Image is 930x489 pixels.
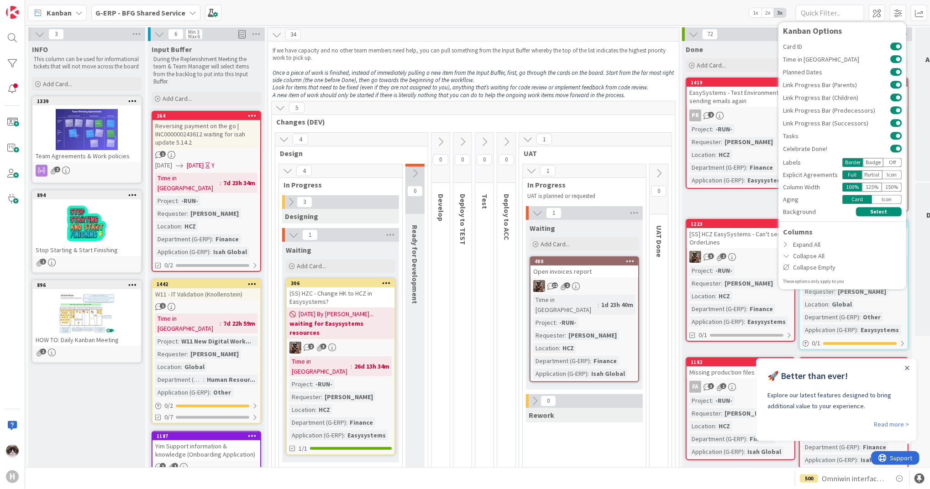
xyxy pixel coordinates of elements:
span: 3x [774,8,786,17]
span: : [187,208,188,218]
em: Once a piece of work is finished, instead of immediately pulling a new item from the Input Buffer... [273,69,675,84]
span: INFO [32,45,48,54]
span: Input Buffer [152,45,192,54]
div: Application (G-ERP) [803,455,857,465]
span: : [715,150,716,160]
div: 0/2 [152,400,260,411]
div: Department (G-ERP) [155,375,203,385]
div: These options only apply to you [783,278,902,285]
div: Department (G-ERP) [803,442,859,452]
div: [PERSON_NAME] [835,286,888,297]
div: -RUN- [713,265,735,276]
span: : [598,300,599,310]
span: 72 [702,29,718,40]
div: Requester [155,349,187,359]
div: 1182 [687,358,794,366]
div: [SS] HCZ EasySystems - Can't see OrderLines [687,228,794,248]
span: : [828,299,830,309]
span: : [181,362,182,372]
div: 1442W11 - IT Validation (Knollenstein) [152,280,260,300]
span: : [321,392,322,402]
div: 896 [37,282,141,288]
span: : [315,405,316,415]
span: Link Progress Bar (Predecessors) [783,107,890,114]
span: 1 [536,134,552,145]
div: Other [211,387,233,397]
div: 125 % [862,182,882,192]
div: Aging [783,195,842,204]
div: [PERSON_NAME] [566,330,619,340]
div: Close Announcement [149,5,153,14]
div: Application (G-ERP) [155,247,210,257]
div: Requester [689,137,721,147]
span: : [344,430,345,440]
div: Human Resour... [205,375,257,385]
div: Department (G-ERP) [689,162,746,172]
span: Add Card... [541,240,570,248]
div: 1182Missing production files [687,358,794,378]
button: Select [856,207,902,216]
div: VK [531,280,638,292]
span: 1 [172,463,178,469]
span: Planned Dates [783,69,890,75]
div: HCZ [716,291,732,301]
span: Add Card... [297,262,326,270]
div: Columns [778,226,906,237]
div: Location [803,299,828,309]
div: Card [842,195,872,204]
div: Finance [747,162,775,172]
div: Collapse All [778,250,906,262]
span: : [715,291,716,301]
span: 2x [762,8,774,17]
div: Application (G-ERP) [533,369,588,379]
span: : [712,395,713,406]
div: HOW TO: Daily Kanban Meeting [33,334,141,346]
div: Labels [783,158,842,167]
div: Min 3 [188,30,199,34]
div: Kanban Options [783,26,902,36]
div: Explore our latest features designed to bring additional value to your experience. [11,31,149,53]
span: Background [783,207,816,217]
span: Time in [GEOGRAPHIC_DATA] [783,56,890,62]
div: 264 [157,113,260,119]
div: Project [155,336,178,346]
span: : [721,137,722,147]
div: Finance [747,434,775,444]
div: Badge [863,158,883,167]
span: : [746,304,747,314]
div: 0/1 [800,338,908,349]
div: W11 - IT Validation (Knollenstein) [152,288,260,300]
div: Requester [533,330,565,340]
a: 1820[SS] [PERSON_NAME] - Error creating Periodic InvoicePRProject:-RUN-Requester:[PERSON_NAME]Loc... [799,357,909,468]
div: Project [689,124,712,134]
span: 1 [160,303,166,309]
span: Changes (DEV) [276,117,664,126]
span: 3 [708,383,714,389]
span: 4 [293,134,308,145]
div: Open invoices report [531,265,638,277]
div: 894 [33,191,141,199]
span: 2 [720,253,726,259]
div: Requester [689,278,721,288]
span: : [721,278,722,288]
span: : [857,455,858,465]
div: 1339Team Agreements & Work policies [33,97,141,162]
span: 12 [552,282,558,288]
div: Application (G-ERP) [689,317,744,327]
div: Requester [289,392,321,402]
div: Application (G-ERP) [689,175,744,185]
span: 2 [54,166,60,172]
input: Quick Filter... [796,5,864,21]
div: Requester [803,286,834,297]
span: 1x [749,8,762,17]
div: Application (G-ERP) [803,325,857,335]
div: Location [533,343,559,353]
div: Application (G-ERP) [289,430,344,440]
span: : [210,387,211,397]
div: Max 6 [188,34,200,39]
div: Y [211,161,215,170]
div: -RUN- [713,124,735,134]
div: Isah Global [589,369,627,379]
span: : [744,447,745,457]
span: 0/7 [164,412,173,422]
